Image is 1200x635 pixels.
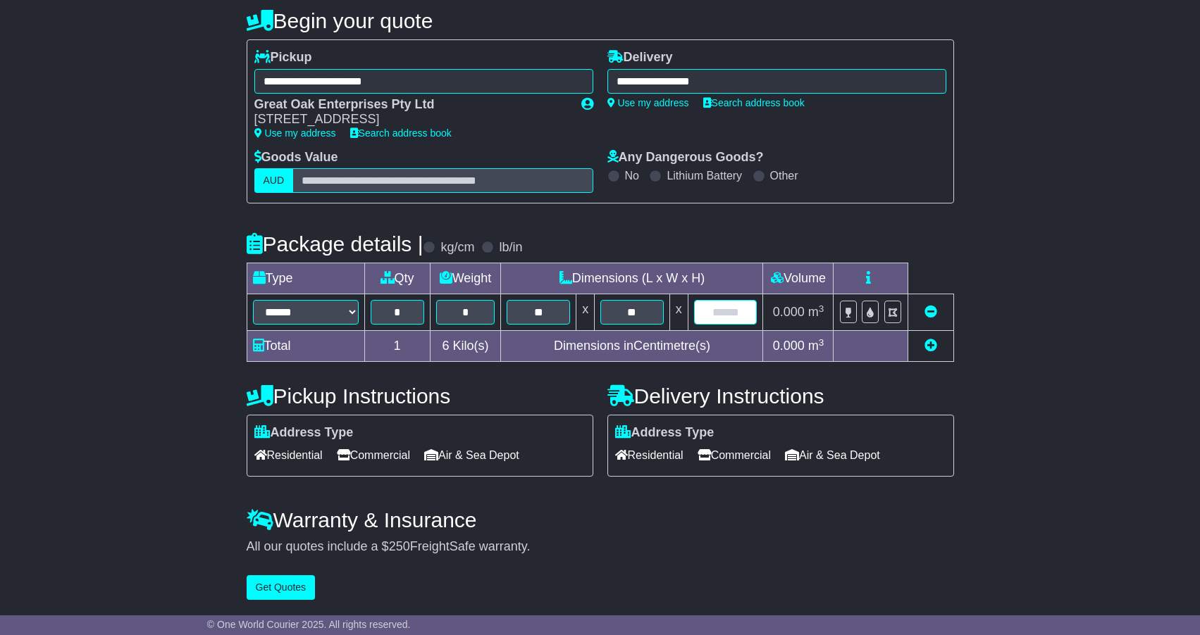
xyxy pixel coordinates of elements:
label: Goods Value [254,150,338,165]
a: Use my address [254,127,336,139]
span: m [808,305,824,319]
span: Air & Sea Depot [424,444,519,466]
label: lb/in [499,240,522,256]
td: Total [247,331,364,362]
label: Any Dangerous Goods? [607,150,764,165]
a: Search address book [703,97,805,108]
td: Type [247,263,364,294]
div: All our quotes include a $ FreightSafe warranty. [247,539,954,555]
span: 250 [389,539,410,553]
a: Search address book [350,127,452,139]
span: m [808,339,824,353]
div: [STREET_ADDRESS] [254,112,567,127]
span: Commercial [698,444,771,466]
label: Other [770,169,798,182]
label: Delivery [607,50,673,65]
label: AUD [254,168,294,193]
td: x [576,294,595,331]
td: Kilo(s) [430,331,501,362]
td: Qty [364,263,430,294]
label: Lithium Battery [667,169,742,182]
h4: Pickup Instructions [247,384,593,408]
span: © One World Courier 2025. All rights reserved. [207,619,411,630]
sup: 3 [819,303,824,314]
td: x [669,294,688,331]
span: 0.000 [773,339,805,353]
a: Use my address [607,97,689,108]
td: Volume [763,263,834,294]
td: 1 [364,331,430,362]
label: kg/cm [440,240,474,256]
div: Great Oak Enterprises Pty Ltd [254,97,567,113]
h4: Package details | [247,232,423,256]
span: 0.000 [773,305,805,319]
span: Commercial [337,444,410,466]
label: Address Type [615,425,715,441]
h4: Begin your quote [247,9,954,32]
sup: 3 [819,337,824,348]
h4: Delivery Instructions [607,384,954,408]
a: Add new item [924,339,937,353]
span: Air & Sea Depot [785,444,880,466]
a: Remove this item [924,305,937,319]
td: Weight [430,263,501,294]
td: Dimensions (L x W x H) [501,263,763,294]
label: Address Type [254,425,354,441]
button: Get Quotes [247,575,316,600]
span: Residential [615,444,683,466]
span: Residential [254,444,323,466]
span: 6 [442,339,449,353]
label: No [625,169,639,182]
h4: Warranty & Insurance [247,508,954,532]
label: Pickup [254,50,312,65]
td: Dimensions in Centimetre(s) [501,331,763,362]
